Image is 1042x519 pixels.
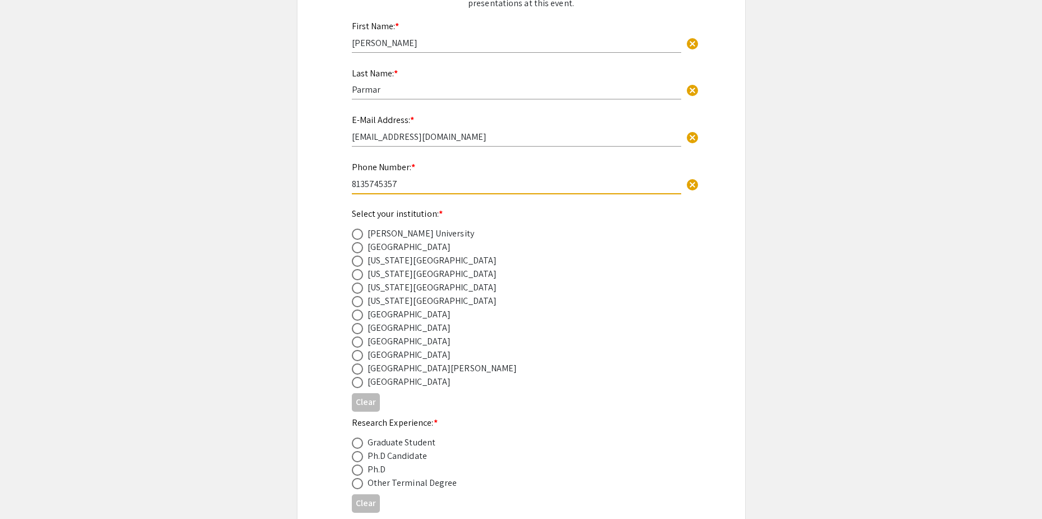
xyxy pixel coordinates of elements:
[368,436,436,449] div: Graduate Student
[686,178,699,192] span: cancel
[352,114,414,126] mat-label: E-Mail Address:
[368,267,497,281] div: [US_STATE][GEOGRAPHIC_DATA]
[352,84,681,95] input: Type Here
[368,375,451,389] div: [GEOGRAPHIC_DATA]
[681,172,704,195] button: Clear
[681,126,704,148] button: Clear
[368,308,451,321] div: [GEOGRAPHIC_DATA]
[368,294,497,308] div: [US_STATE][GEOGRAPHIC_DATA]
[352,393,380,412] button: Clear
[686,37,699,51] span: cancel
[8,468,48,511] iframe: Chat
[368,335,451,348] div: [GEOGRAPHIC_DATA]
[352,37,681,49] input: Type Here
[352,494,380,513] button: Clear
[368,348,451,362] div: [GEOGRAPHIC_DATA]
[681,79,704,101] button: Clear
[368,449,427,463] div: Ph.D Candidate
[368,321,451,335] div: [GEOGRAPHIC_DATA]
[352,20,399,32] mat-label: First Name:
[352,417,438,429] mat-label: Research Experience:
[368,227,474,240] div: [PERSON_NAME] University
[686,131,699,144] span: cancel
[686,84,699,97] span: cancel
[368,362,517,375] div: [GEOGRAPHIC_DATA][PERSON_NAME]
[368,463,385,476] div: Ph.D
[352,67,398,79] mat-label: Last Name:
[681,31,704,54] button: Clear
[368,254,497,267] div: [US_STATE][GEOGRAPHIC_DATA]
[352,208,443,220] mat-label: Select your institution:
[352,161,415,173] mat-label: Phone Number:
[368,476,457,490] div: Other Terminal Degree
[368,281,497,294] div: [US_STATE][GEOGRAPHIC_DATA]
[352,131,681,143] input: Type Here
[368,240,451,254] div: [GEOGRAPHIC_DATA]
[352,178,681,190] input: Type Here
